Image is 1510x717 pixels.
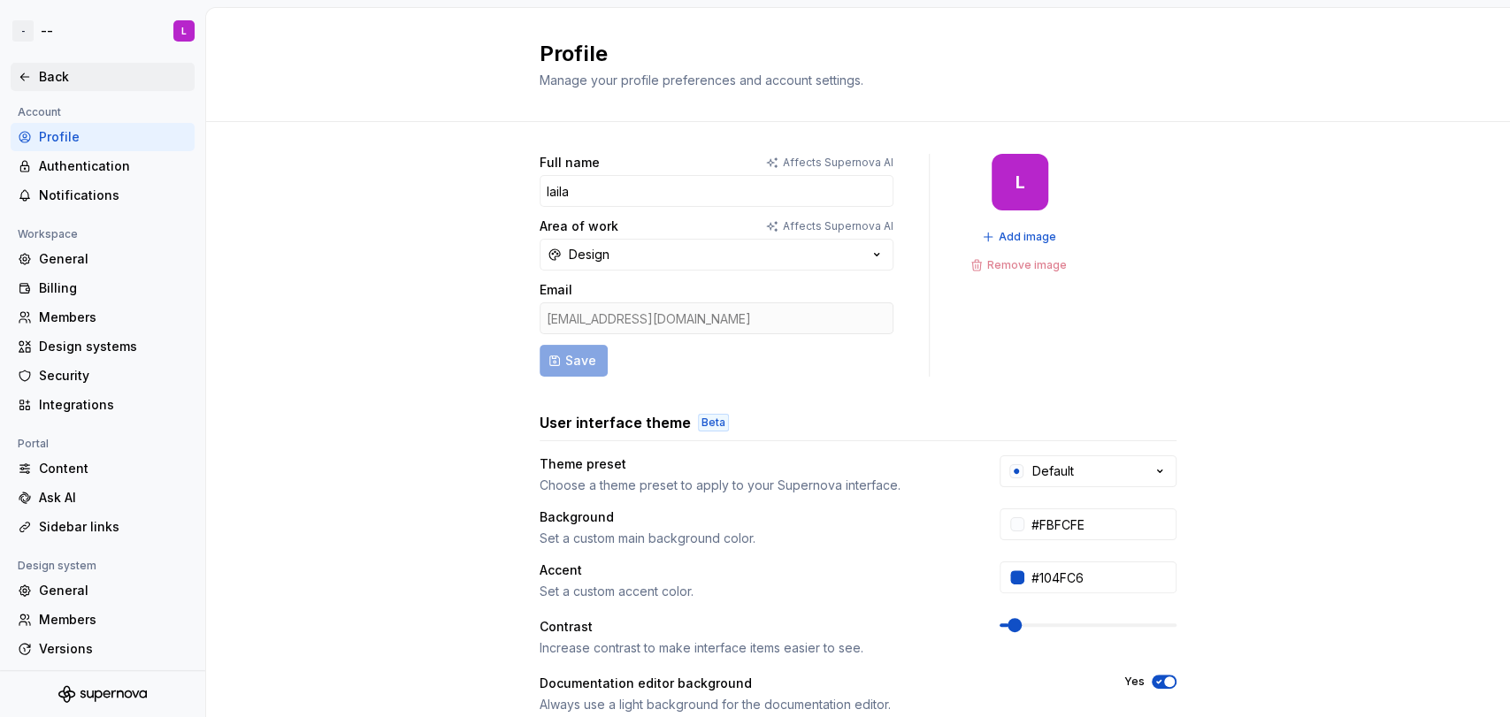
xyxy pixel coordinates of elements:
[4,11,202,50] button: ---L
[11,303,195,332] a: Members
[12,20,34,42] div: -
[540,154,600,172] label: Full name
[11,332,195,361] a: Design systems
[11,606,195,634] a: Members
[39,460,188,477] div: Content
[698,414,729,431] div: Beta
[11,513,195,541] a: Sidebar links
[11,635,195,663] a: Versions
[39,309,188,326] div: Members
[11,362,195,390] a: Security
[41,22,53,40] div: --
[540,217,618,235] label: Area of work
[39,128,188,146] div: Profile
[39,157,188,175] div: Authentication
[181,24,187,38] div: L
[1124,675,1145,689] label: Yes
[39,279,188,297] div: Billing
[11,102,68,123] div: Account
[58,685,147,703] svg: Supernova Logo
[783,156,893,170] p: Affects Supernova AI
[540,72,863,88] span: Manage your profile preferences and account settings.
[39,669,188,687] div: Datasets
[39,250,188,268] div: General
[11,391,195,419] a: Integrations
[977,225,1064,249] button: Add image
[540,508,968,526] div: Background
[39,396,188,414] div: Integrations
[39,489,188,507] div: Ask AI
[11,576,195,605] a: General
[39,68,188,86] div: Back
[999,230,1056,244] span: Add image
[1032,462,1074,480] div: Default
[1000,455,1177,487] button: Default
[1016,175,1025,189] div: L
[783,219,893,233] p: Affects Supernova AI
[11,245,195,273] a: General
[39,338,188,355] div: Design systems
[540,530,968,547] div: Set a custom main background color.
[11,484,195,512] a: Ask AI
[11,152,195,180] a: Authentication
[540,412,691,433] h3: User interface theme
[540,561,968,579] div: Accent
[540,40,1155,68] h2: Profile
[11,224,85,245] div: Workspace
[39,640,188,658] div: Versions
[39,582,188,599] div: General
[39,367,188,385] div: Security
[11,555,103,576] div: Design system
[1024,508,1177,540] input: #FFFFFF
[569,246,609,263] div: Design
[11,664,195,692] a: Datasets
[39,187,188,204] div: Notifications
[540,281,572,299] label: Email
[11,181,195,210] a: Notifications
[540,639,968,657] div: Increase contrast to make interface items easier to see.
[540,583,968,600] div: Set a custom accent color.
[540,477,968,494] div: Choose a theme preset to apply to your Supernova interface.
[540,455,968,473] div: Theme preset
[540,675,1092,692] div: Documentation editor background
[540,696,1092,713] div: Always use a light background for the documentation editor.
[39,518,188,536] div: Sidebar links
[11,274,195,302] a: Billing
[540,618,968,636] div: Contrast
[11,433,56,454] div: Portal
[11,63,195,91] a: Back
[39,611,188,629] div: Members
[11,454,195,483] a: Content
[1024,561,1177,593] input: #104FC6
[11,123,195,151] a: Profile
